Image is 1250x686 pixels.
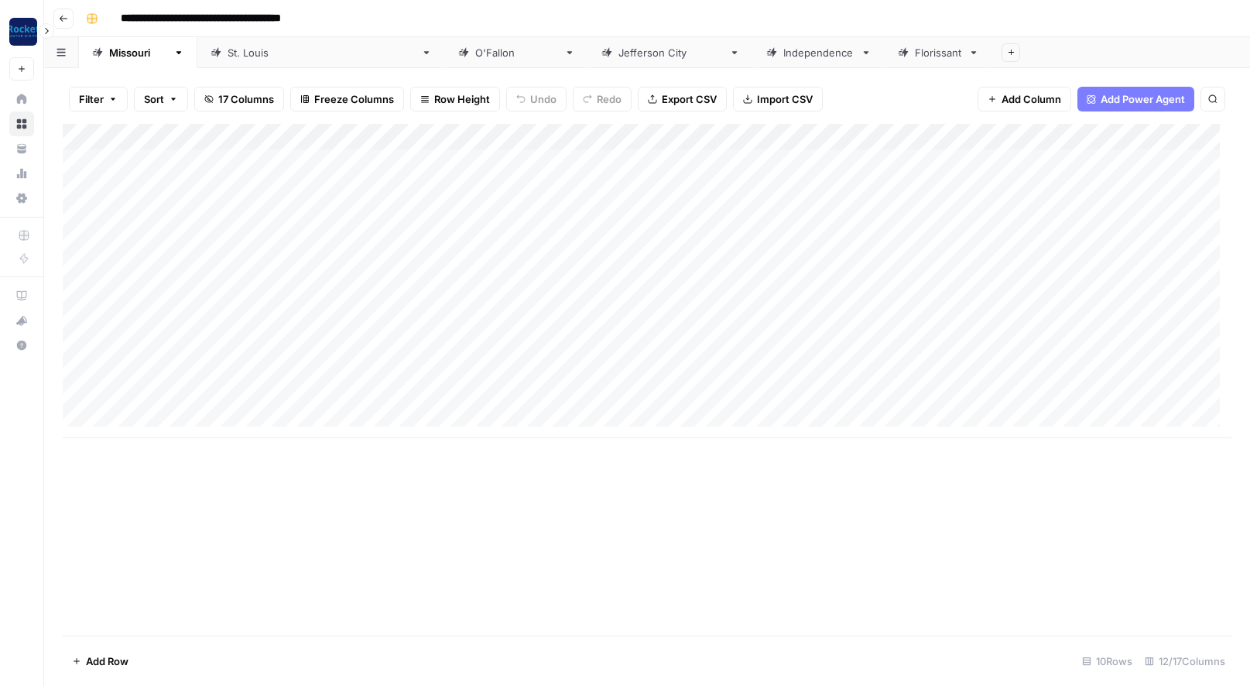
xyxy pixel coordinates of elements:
button: Add Power Agent [1077,87,1194,111]
div: [PERSON_NAME] [475,45,558,60]
span: Redo [597,91,622,107]
a: Your Data [9,136,34,161]
button: Filter [69,87,128,111]
span: 17 Columns [218,91,274,107]
button: Export CSV [638,87,727,111]
button: Sort [134,87,188,111]
div: [GEOGRAPHIC_DATA][PERSON_NAME] [228,45,415,60]
div: 12/17 Columns [1139,649,1231,674]
button: What's new? [9,308,34,333]
a: Settings [9,186,34,211]
button: Redo [573,87,632,111]
button: 17 Columns [194,87,284,111]
div: Florissant [915,45,962,60]
a: [GEOGRAPHIC_DATA] [588,37,753,68]
button: Help + Support [9,333,34,358]
span: Import CSV [757,91,813,107]
span: Sort [144,91,164,107]
button: Add Column [978,87,1071,111]
button: Import CSV [733,87,823,111]
a: Independence [753,37,885,68]
button: Workspace: Rocket Pilots [9,12,34,51]
span: Freeze Columns [314,91,394,107]
button: Add Row [63,649,138,674]
div: [GEOGRAPHIC_DATA] [618,45,723,60]
a: Browse [9,111,34,136]
img: Rocket Pilots Logo [9,18,37,46]
span: Filter [79,91,104,107]
span: Add Power Agent [1101,91,1185,107]
button: Row Height [410,87,500,111]
button: Undo [506,87,567,111]
a: [PERSON_NAME] [445,37,588,68]
div: 10 Rows [1076,649,1139,674]
span: Row Height [434,91,490,107]
a: [US_STATE] [79,37,197,68]
div: [US_STATE] [109,45,167,60]
div: What's new? [10,309,33,332]
a: AirOps Academy [9,283,34,308]
span: Export CSV [662,91,717,107]
a: Usage [9,161,34,186]
a: Florissant [885,37,992,68]
span: Undo [530,91,557,107]
button: Freeze Columns [290,87,404,111]
span: Add Column [1002,91,1061,107]
a: Home [9,87,34,111]
a: [GEOGRAPHIC_DATA][PERSON_NAME] [197,37,445,68]
span: Add Row [86,653,128,669]
div: Independence [783,45,854,60]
